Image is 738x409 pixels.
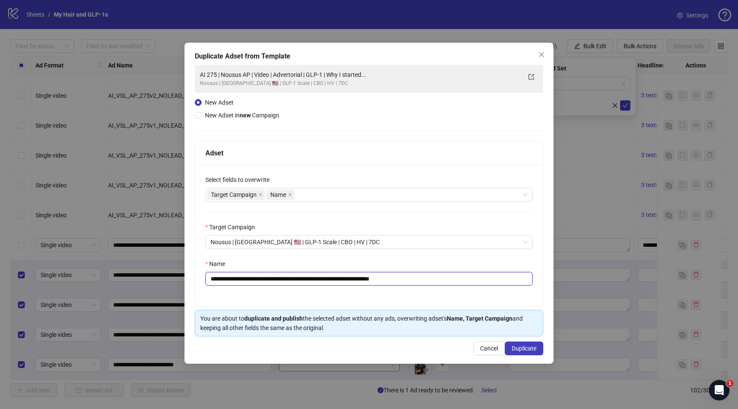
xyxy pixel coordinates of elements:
strong: Name, Target Campaign [447,315,512,322]
span: Cancel [480,345,498,352]
span: Name [266,190,294,200]
iframe: Intercom live chat [709,380,729,400]
strong: duplicate and publish [244,315,303,322]
div: You are about to the selected adset without any ads, overwriting adset's and keeping all other fi... [200,314,538,333]
span: New Adset [205,99,234,106]
span: Target Campaign [207,190,265,200]
span: close [288,193,292,197]
div: AI 275 | Nousus AP | Video | Advertorial | GLP-1 | Why I started... [200,70,521,79]
strong: new [240,112,251,119]
span: close [538,51,545,58]
span: Target Campaign [211,190,257,199]
label: Target Campaign [205,222,261,232]
span: Nousus | USA 🇺🇸 | GLP-1 Scale | CBO | HV | 7DC [211,236,527,248]
span: close [258,193,263,197]
span: Duplicate [512,345,536,352]
span: export [528,74,534,80]
div: Duplicate Adset from Template [195,51,543,61]
button: Duplicate [505,342,543,355]
span: 1 [726,380,733,387]
div: Adset [205,148,533,158]
span: Name [270,190,286,199]
div: Nousus | [GEOGRAPHIC_DATA] 🇺🇸 | GLP-1 Scale | CBO | HV | 7DC [200,79,521,88]
button: Close [535,48,548,61]
label: Name [205,259,231,269]
button: Cancel [473,342,505,355]
span: New Adset in Campaign [205,112,279,119]
input: Name [205,272,533,286]
label: Select fields to overwrite [205,175,275,184]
